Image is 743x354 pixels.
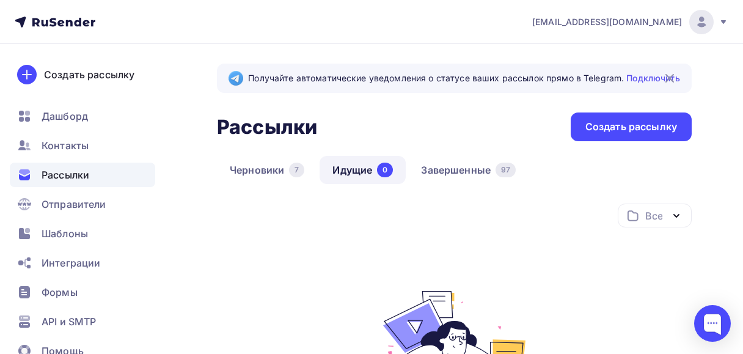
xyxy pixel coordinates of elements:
div: 7 [289,163,304,177]
a: Подключить [626,73,679,83]
span: Контакты [42,138,89,153]
div: Создать рассылку [44,67,134,82]
a: Черновики7 [217,156,317,184]
span: Получайте автоматические уведомления о статусе ваших рассылок прямо в Telegram. [248,72,679,84]
a: Идущие0 [320,156,406,184]
a: Формы [10,280,155,304]
div: 97 [496,163,516,177]
span: Отправители [42,197,106,212]
a: Контакты [10,133,155,158]
span: [EMAIL_ADDRESS][DOMAIN_NAME] [532,16,682,28]
span: Рассылки [42,168,89,182]
img: Telegram [229,71,243,86]
a: Шаблоны [10,221,155,246]
span: API и SMTP [42,314,96,329]
a: Рассылки [10,163,155,187]
span: Интеграции [42,256,100,270]
span: Дашборд [42,109,88,124]
span: Шаблоны [42,226,88,241]
h2: Рассылки [217,115,317,139]
a: Отправители [10,192,155,216]
a: [EMAIL_ADDRESS][DOMAIN_NAME] [532,10,728,34]
span: Формы [42,285,78,300]
div: 0 [377,163,393,177]
button: Все [618,204,692,227]
a: Дашборд [10,104,155,128]
a: Завершенные97 [408,156,529,184]
div: Все [645,208,662,223]
div: Создать рассылку [585,120,677,134]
